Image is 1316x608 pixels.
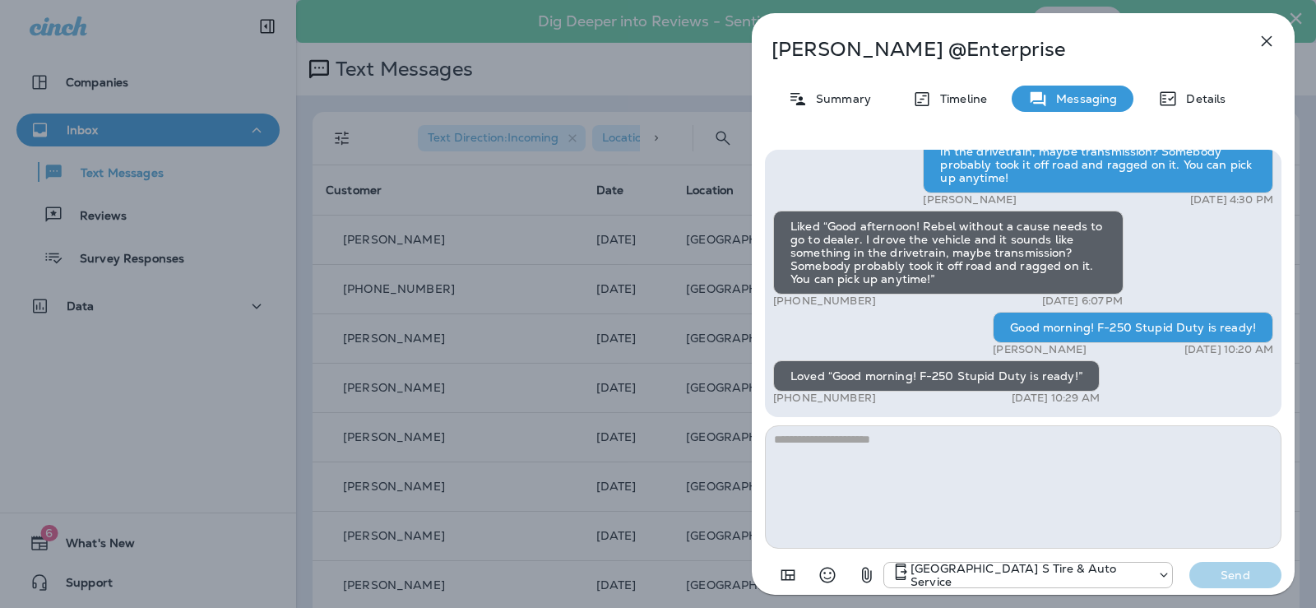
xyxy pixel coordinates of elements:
p: [GEOGRAPHIC_DATA] S Tire & Auto Service [911,562,1149,588]
div: Good afternoon! Rebel without a cause needs to go to dealer. I drove the vehicle and it sounds li... [923,109,1273,193]
div: Liked “Good afternoon! Rebel without a cause needs to go to dealer. I drove the vehicle and it so... [773,211,1124,295]
p: [PERSON_NAME] [923,193,1017,207]
div: +1 (301) 975-0024 [884,562,1172,588]
p: Messaging [1048,92,1117,105]
div: Good morning! F-250 Stupid Duty is ready! [993,312,1273,343]
p: [DATE] 4:30 PM [1190,193,1273,207]
div: Loved “Good morning! F-250 Stupid Duty is ready!” [773,360,1100,392]
p: [DATE] 10:29 AM [1012,392,1100,405]
p: [PHONE_NUMBER] [773,392,876,405]
p: [DATE] 10:20 AM [1184,343,1273,356]
button: Add in a premade template [772,559,804,592]
button: Select an emoji [811,559,844,592]
p: [PHONE_NUMBER] [773,295,876,308]
p: [PERSON_NAME] @Enterprise [772,38,1221,61]
p: Timeline [932,92,987,105]
p: [PERSON_NAME] [993,343,1087,356]
p: [DATE] 6:07 PM [1042,295,1124,308]
p: Details [1178,92,1226,105]
p: Summary [808,92,871,105]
